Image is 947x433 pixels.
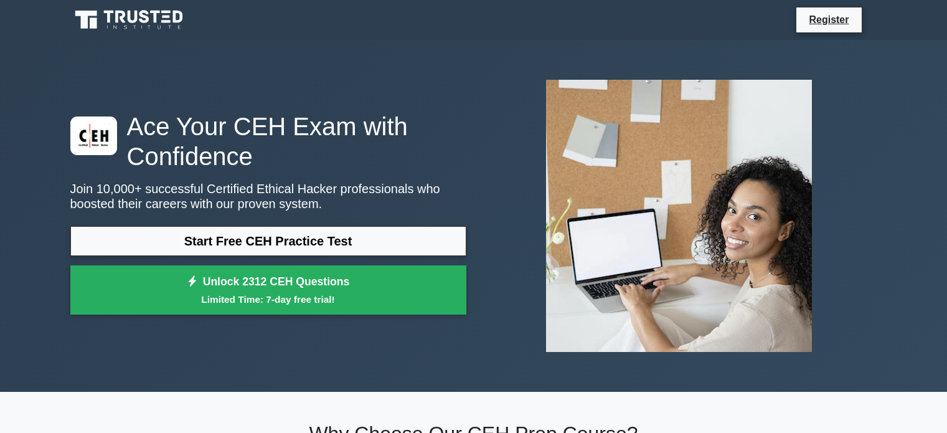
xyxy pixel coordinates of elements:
[70,181,466,211] p: Join 10,000+ successful Certified Ethical Hacker professionals who boosted their careers with our...
[801,12,856,27] a: Register
[86,292,451,307] small: Limited Time: 7-day free trial!
[70,265,466,315] a: Unlock 2312 CEH QuestionsLimited Time: 7-day free trial!
[70,112,466,171] h1: Ace Your CEH Exam with Confidence
[70,226,466,256] a: Start Free CEH Practice Test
